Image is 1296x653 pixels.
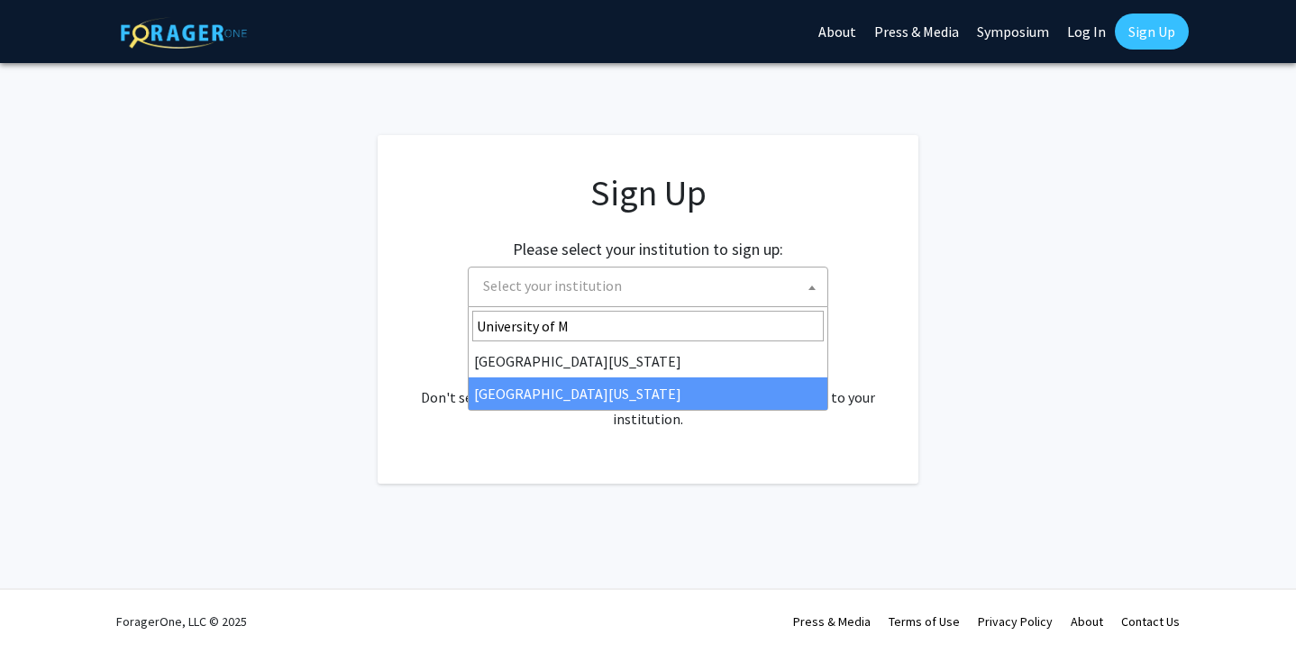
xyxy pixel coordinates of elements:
[121,17,247,49] img: ForagerOne Logo
[414,171,882,214] h1: Sign Up
[14,572,77,639] iframe: Chat
[469,345,827,377] li: [GEOGRAPHIC_DATA][US_STATE]
[476,268,827,304] span: Select your institution
[483,277,622,295] span: Select your institution
[1121,613,1180,630] a: Contact Us
[1115,14,1189,50] a: Sign Up
[469,377,827,410] li: [GEOGRAPHIC_DATA][US_STATE]
[1071,613,1103,630] a: About
[468,267,828,307] span: Select your institution
[472,311,824,341] input: Search
[513,240,783,259] h2: Please select your institution to sign up:
[793,613,871,630] a: Press & Media
[414,343,882,430] div: Already have an account? . Don't see your institution? about bringing ForagerOne to your institut...
[889,613,960,630] a: Terms of Use
[978,613,1053,630] a: Privacy Policy
[116,590,247,653] div: ForagerOne, LLC © 2025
